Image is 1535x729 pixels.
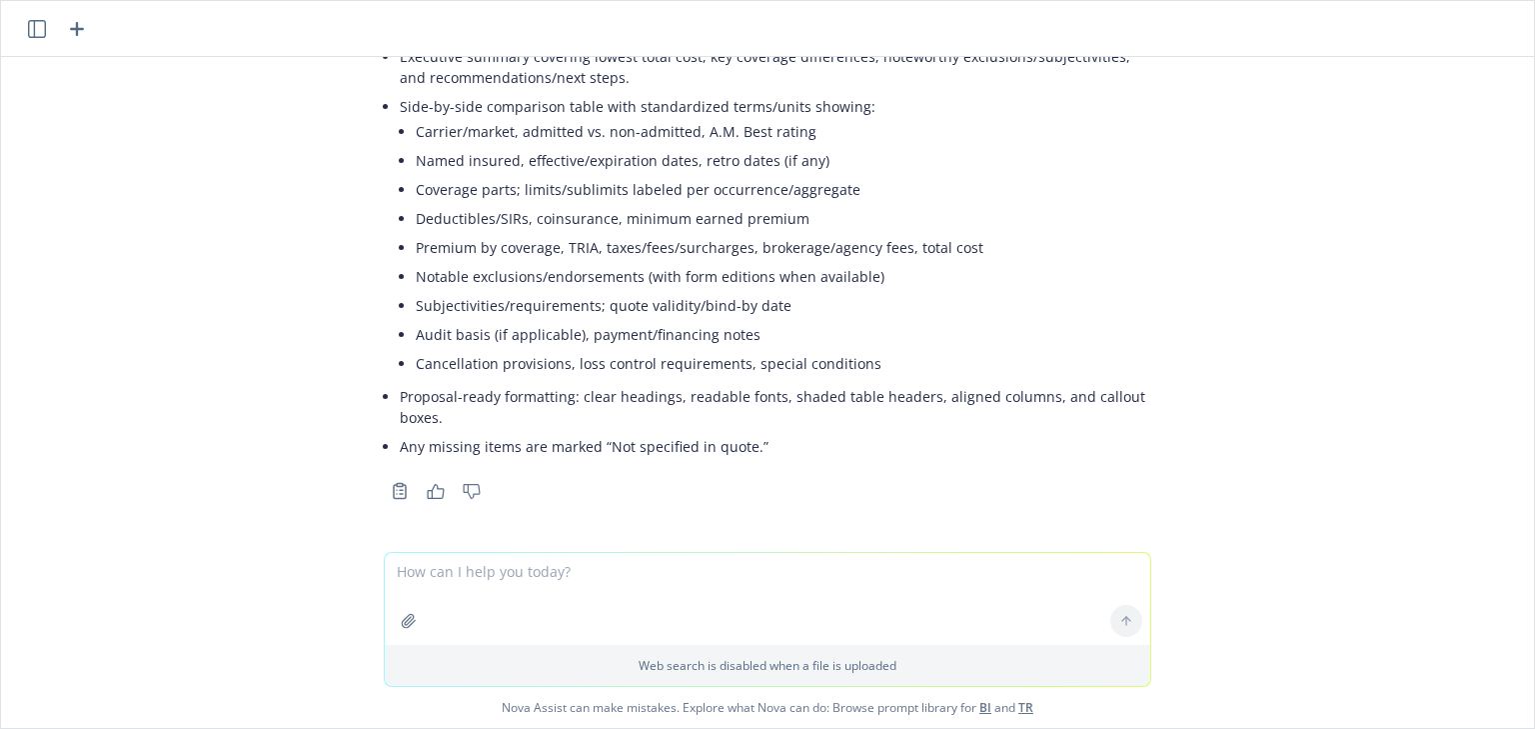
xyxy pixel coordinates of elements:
li: Deductibles/SIRs, coinsurance, minimum earned premium [416,204,1151,233]
li: Side-by-side comparison table with standardized terms/units showing: [400,92,1151,382]
li: Subjectivities/requirements; quote validity/bind-by date [416,291,1151,320]
li: Premium by coverage, TRIA, taxes/fees/surcharges, brokerage/agency fees, total cost [416,233,1151,262]
li: Coverage parts; limits/sublimits labeled per occurrence/aggregate [416,175,1151,204]
li: Proposal-ready formatting: clear headings, readable fonts, shaded table headers, aligned columns,... [400,382,1151,432]
p: Web search is disabled when a file is uploaded [397,657,1138,674]
li: Executive summary covering lowest total cost, key coverage differences, noteworthy exclusions/sub... [400,42,1151,92]
li: Cancellation provisions, loss control requirements, special conditions [416,349,1151,378]
a: BI [979,699,991,716]
li: Carrier/market, admitted vs. non-admitted, A.M. Best rating [416,117,1151,146]
li: Any missing items are marked “Not specified in quote.” [400,432,1151,461]
button: Thumbs down [456,477,488,505]
a: TR [1018,699,1033,716]
svg: Copy to clipboard [391,482,409,500]
li: Audit basis (if applicable), payment/financing notes [416,320,1151,349]
li: Named insured, effective/expiration dates, retro dates (if any) [416,146,1151,175]
span: Nova Assist can make mistakes. Explore what Nova can do: Browse prompt library for and [9,687,1526,728]
li: Notable exclusions/endorsements (with form editions when available) [416,262,1151,291]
